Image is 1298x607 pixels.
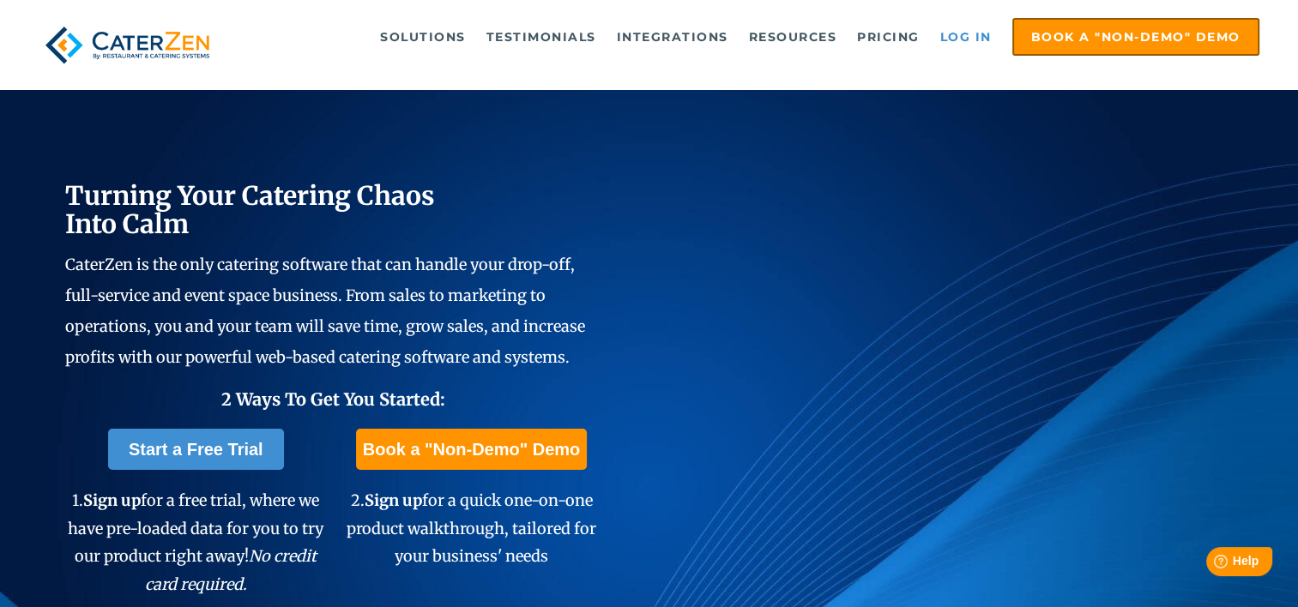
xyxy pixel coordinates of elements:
a: Resources [740,20,846,54]
div: Navigation Menu [247,18,1259,56]
span: Turning Your Catering Chaos Into Calm [65,179,435,240]
img: caterzen [39,18,216,72]
span: 2 Ways To Get You Started: [221,388,445,410]
iframe: Help widget launcher [1145,540,1279,588]
a: Book a "Non-Demo" Demo [1012,18,1259,56]
a: Integrations [608,20,737,54]
a: Testimonials [478,20,605,54]
a: Start a Free Trial [108,429,284,470]
span: CaterZen is the only catering software that can handle your drop-off, full-service and event spac... [65,255,585,367]
a: Pricing [848,20,928,54]
span: Sign up [365,490,422,510]
a: Solutions [371,20,474,54]
a: Book a "Non-Demo" Demo [356,429,587,470]
span: Sign up [83,490,141,510]
a: Log in [932,20,1000,54]
em: No credit card required. [145,546,317,593]
span: 1. for a free trial, where we have pre-loaded data for you to try our product right away! [68,490,323,593]
span: 2. for a quick one-on-one product walkthrough, tailored for your business' needs [347,490,596,566]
